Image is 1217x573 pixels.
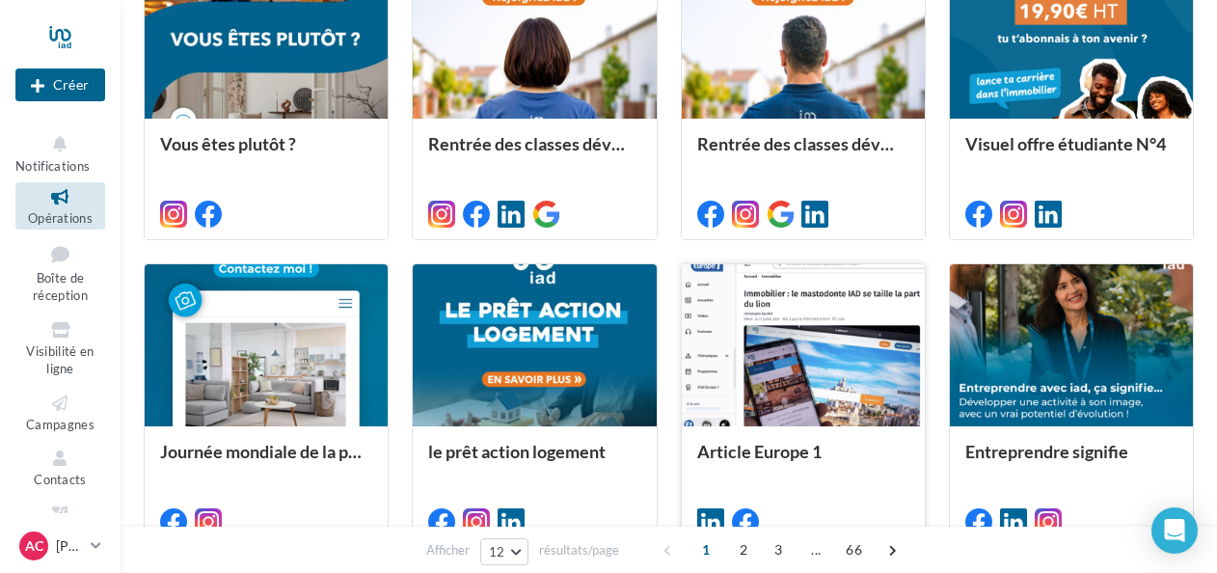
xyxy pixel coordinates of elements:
[25,536,43,556] span: AC
[160,134,372,173] div: Vous êtes plutôt ?
[965,442,1177,480] div: Entreprendre signifie
[763,534,794,565] span: 3
[15,68,105,101] button: Créer
[690,534,721,565] span: 1
[56,536,83,556] p: [PERSON_NAME]
[15,500,105,547] a: Médiathèque
[15,158,90,174] span: Notifications
[28,210,93,226] span: Opérations
[15,444,105,491] a: Contacts
[15,182,105,230] a: Opérations
[34,472,87,487] span: Contacts
[15,237,105,308] a: Boîte de réception
[489,544,505,559] span: 12
[15,528,105,564] a: AC [PERSON_NAME]
[26,417,95,432] span: Campagnes
[15,389,105,436] a: Campagnes
[965,134,1177,173] div: Visuel offre étudiante N°4
[33,270,88,304] span: Boîte de réception
[697,134,909,173] div: Rentrée des classes développement (conseiller)
[728,534,759,565] span: 2
[480,538,529,565] button: 12
[15,315,105,381] a: Visibilité en ligne
[26,343,94,377] span: Visibilité en ligne
[428,134,640,173] div: Rentrée des classes développement (conseillère)
[426,541,470,559] span: Afficher
[160,442,372,480] div: Journée mondiale de la photographie
[15,68,105,101] div: Nouvelle campagne
[838,534,870,565] span: 66
[428,442,640,480] div: le prêt action logement
[697,442,909,480] div: Article Europe 1
[539,541,619,559] span: résultats/page
[800,534,831,565] span: ...
[1151,507,1198,554] div: Open Intercom Messenger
